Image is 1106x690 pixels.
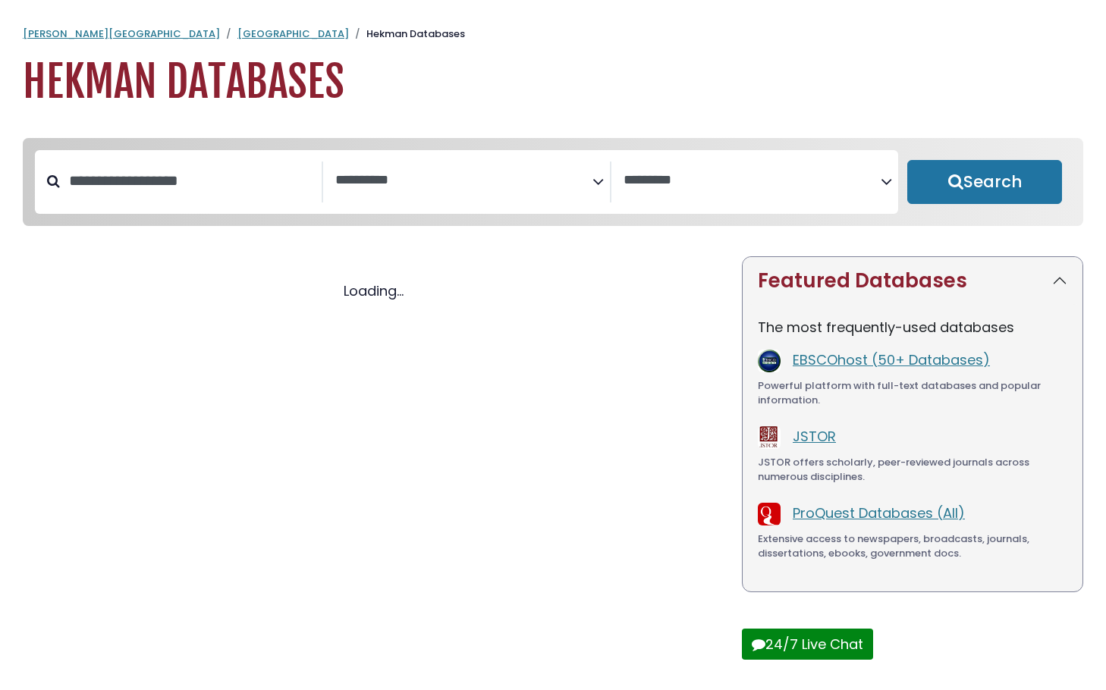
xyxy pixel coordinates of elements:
nav: breadcrumb [23,27,1083,42]
div: Powerful platform with full-text databases and popular information. [758,378,1067,408]
textarea: Search [335,173,592,189]
a: JSTOR [793,427,836,446]
a: ProQuest Databases (All) [793,503,965,522]
textarea: Search [624,173,881,189]
li: Hekman Databases [349,27,465,42]
button: Featured Databases [743,257,1082,305]
div: JSTOR offers scholarly, peer-reviewed journals across numerous disciplines. [758,455,1067,485]
div: Extensive access to newspapers, broadcasts, journals, dissertations, ebooks, government docs. [758,532,1067,561]
button: Submit for Search Results [907,160,1062,204]
a: [PERSON_NAME][GEOGRAPHIC_DATA] [23,27,220,41]
p: The most frequently-used databases [758,317,1067,337]
h1: Hekman Databases [23,57,1083,108]
div: Loading... [23,281,724,301]
a: EBSCOhost (50+ Databases) [793,350,990,369]
a: [GEOGRAPHIC_DATA] [237,27,349,41]
input: Search database by title or keyword [60,168,322,193]
button: 24/7 Live Chat [742,629,873,660]
nav: Search filters [23,138,1083,226]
